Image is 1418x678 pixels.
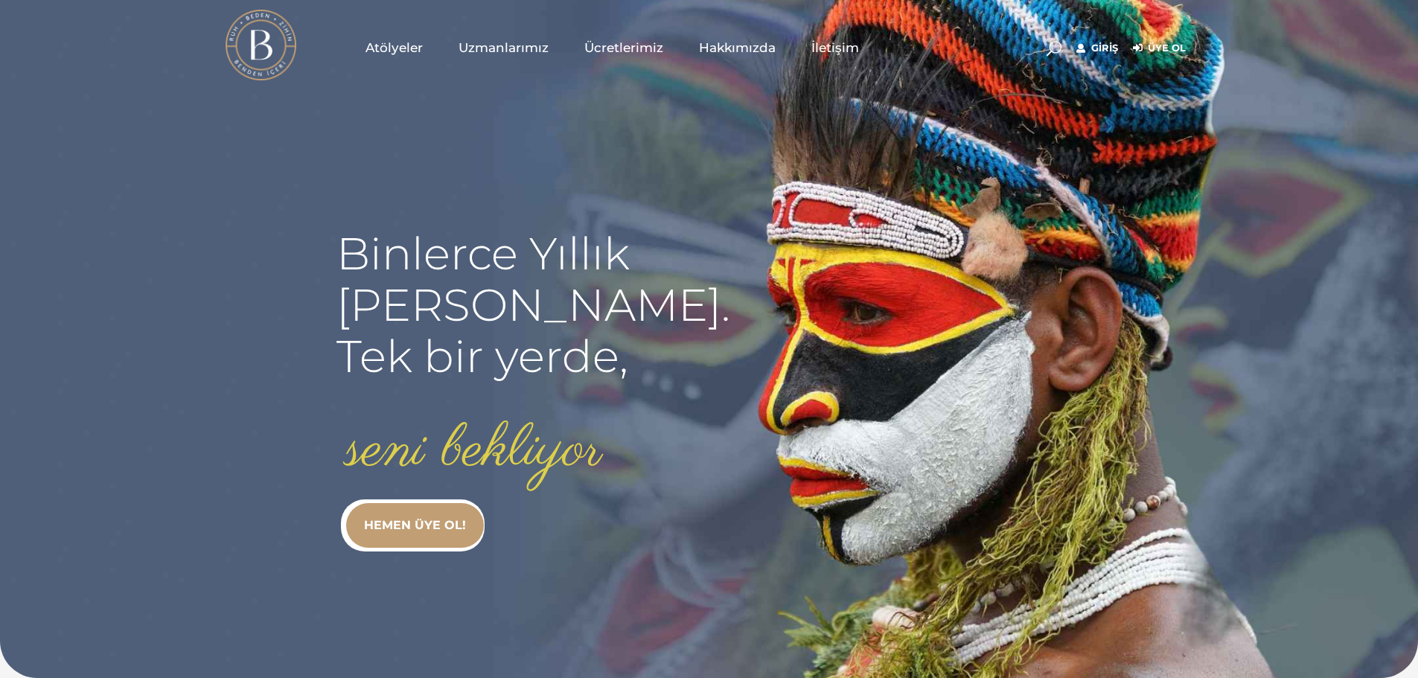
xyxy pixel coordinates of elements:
a: Uzmanlarımız [441,10,566,85]
span: Hakkımızda [699,39,776,57]
a: İletişim [793,10,877,85]
a: Üye Ol [1133,39,1186,57]
img: light logo [226,10,296,80]
rs-layer: Binlerce Yıllık [PERSON_NAME]. Tek bir yerde, [336,228,730,382]
span: Atölyeler [365,39,423,57]
a: Hakkımızda [681,10,793,85]
a: Ücretlerimiz [566,10,681,85]
a: Atölyeler [348,10,441,85]
rs-layer: seni bekliyor [346,418,602,484]
span: Uzmanlarımız [459,39,549,57]
a: HEMEN ÜYE OL! [346,503,484,548]
a: Giriş [1076,39,1118,57]
span: İletişim [811,39,859,57]
span: Ücretlerimiz [584,39,663,57]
